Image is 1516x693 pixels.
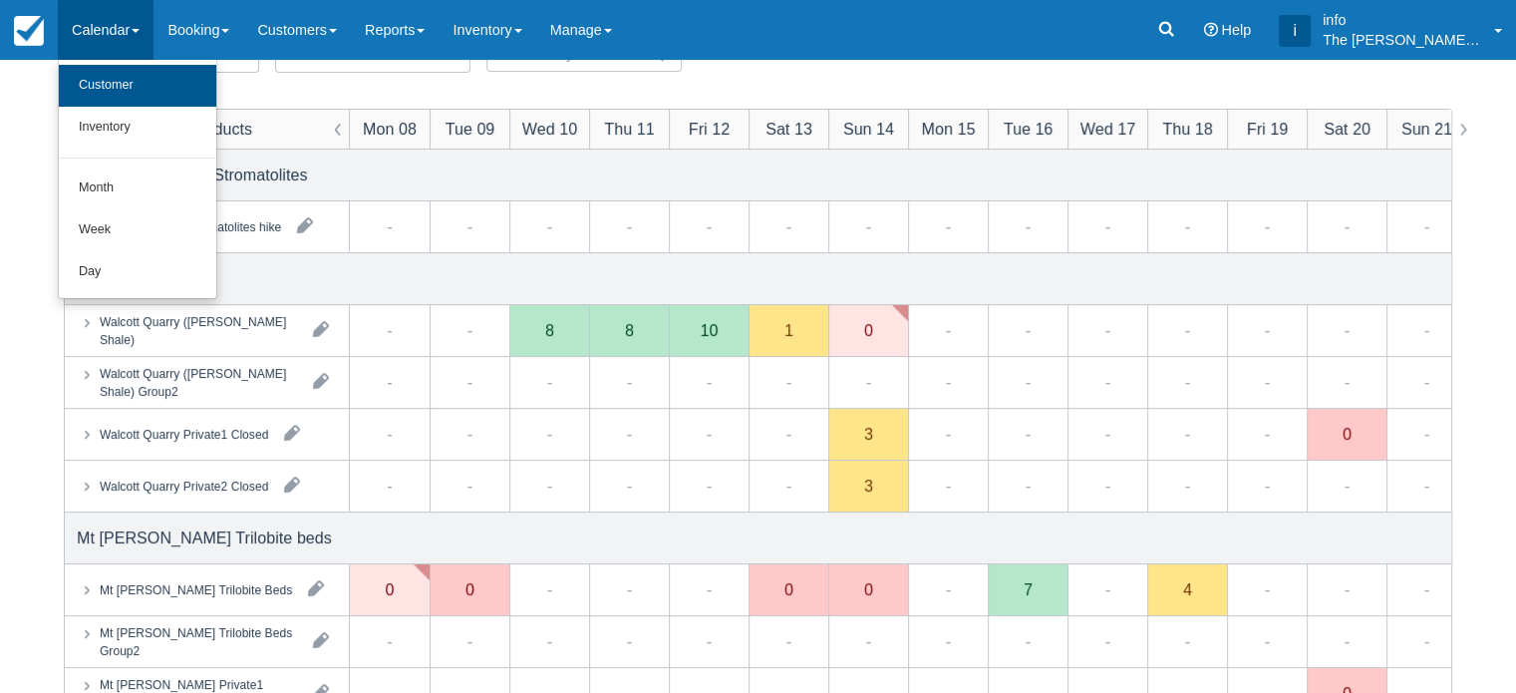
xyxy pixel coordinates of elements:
[467,422,472,446] div: -
[1105,577,1110,601] div: -
[1345,474,1350,498] div: -
[946,318,951,342] div: -
[467,370,472,394] div: -
[1105,422,1110,446] div: -
[1323,30,1482,50] p: The [PERSON_NAME] Shale Geoscience Foundation
[1265,629,1270,653] div: -
[363,117,417,141] div: Mon 08
[1247,117,1288,141] div: Fri 19
[627,422,632,446] div: -
[547,214,552,238] div: -
[547,474,552,498] div: -
[627,214,632,238] div: -
[864,478,873,494] div: 3
[1265,474,1270,498] div: -
[1185,422,1190,446] div: -
[465,581,474,597] div: 0
[1105,370,1110,394] div: -
[1345,629,1350,653] div: -
[707,577,712,601] div: -
[100,477,268,495] div: Walcott Quarry Private2 Closed
[1185,629,1190,653] div: -
[1401,117,1452,141] div: Sun 21
[707,422,712,446] div: -
[545,322,554,338] div: 8
[100,623,297,659] div: Mt [PERSON_NAME] Trilobite Beds Group2
[922,117,976,141] div: Mon 15
[1026,629,1031,653] div: -
[1424,629,1429,653] div: -
[866,214,871,238] div: -
[1323,10,1482,30] p: info
[1026,214,1031,238] div: -
[467,474,472,498] div: -
[77,525,332,549] div: Mt [PERSON_NAME] Trilobite beds
[387,474,392,498] div: -
[864,581,873,597] div: 0
[866,370,871,394] div: -
[387,370,392,394] div: -
[627,474,632,498] div: -
[786,474,791,498] div: -
[604,117,654,141] div: Thu 11
[946,422,951,446] div: -
[59,65,216,107] a: Customer
[58,60,217,299] ul: Calendar
[1024,581,1033,597] div: 7
[1026,474,1031,498] div: -
[625,322,634,338] div: 8
[467,629,472,653] div: -
[14,16,44,46] img: checkfront-main-nav-mini-logo.png
[946,474,951,498] div: -
[1424,318,1429,342] div: -
[1265,214,1270,238] div: -
[1080,117,1135,141] div: Wed 17
[864,322,873,338] div: 0
[1265,577,1270,601] div: -
[1345,577,1350,601] div: -
[765,117,812,141] div: Sat 13
[843,117,894,141] div: Sun 14
[386,581,395,597] div: 0
[1424,577,1429,601] div: -
[1026,422,1031,446] div: -
[1265,422,1270,446] div: -
[707,214,712,238] div: -
[1105,318,1110,342] div: -
[1345,318,1350,342] div: -
[1004,117,1054,141] div: Tue 16
[1026,370,1031,394] div: -
[1279,15,1311,47] div: i
[786,370,791,394] div: -
[522,117,577,141] div: Wed 10
[946,370,951,394] div: -
[100,580,292,598] div: Mt [PERSON_NAME] Trilobite Beds
[627,629,632,653] div: -
[786,214,791,238] div: -
[1424,422,1429,446] div: -
[387,318,392,342] div: -
[946,214,951,238] div: -
[1343,426,1352,442] div: 0
[1203,23,1217,37] i: Help
[784,322,793,338] div: 1
[59,209,216,251] a: Week
[701,322,719,338] div: 10
[100,425,268,443] div: Walcott Quarry Private1 Closed
[59,251,216,293] a: Day
[1345,370,1350,394] div: -
[100,312,297,348] div: Walcott Quarry ([PERSON_NAME] Shale)
[387,214,392,238] div: -
[467,318,472,342] div: -
[786,629,791,653] div: -
[59,168,216,209] a: Month
[547,370,552,394] div: -
[707,474,712,498] div: -
[1185,370,1190,394] div: -
[547,577,552,601] div: -
[1185,474,1190,498] div: -
[627,577,632,601] div: -
[1026,318,1031,342] div: -
[547,422,552,446] div: -
[446,117,495,141] div: Tue 09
